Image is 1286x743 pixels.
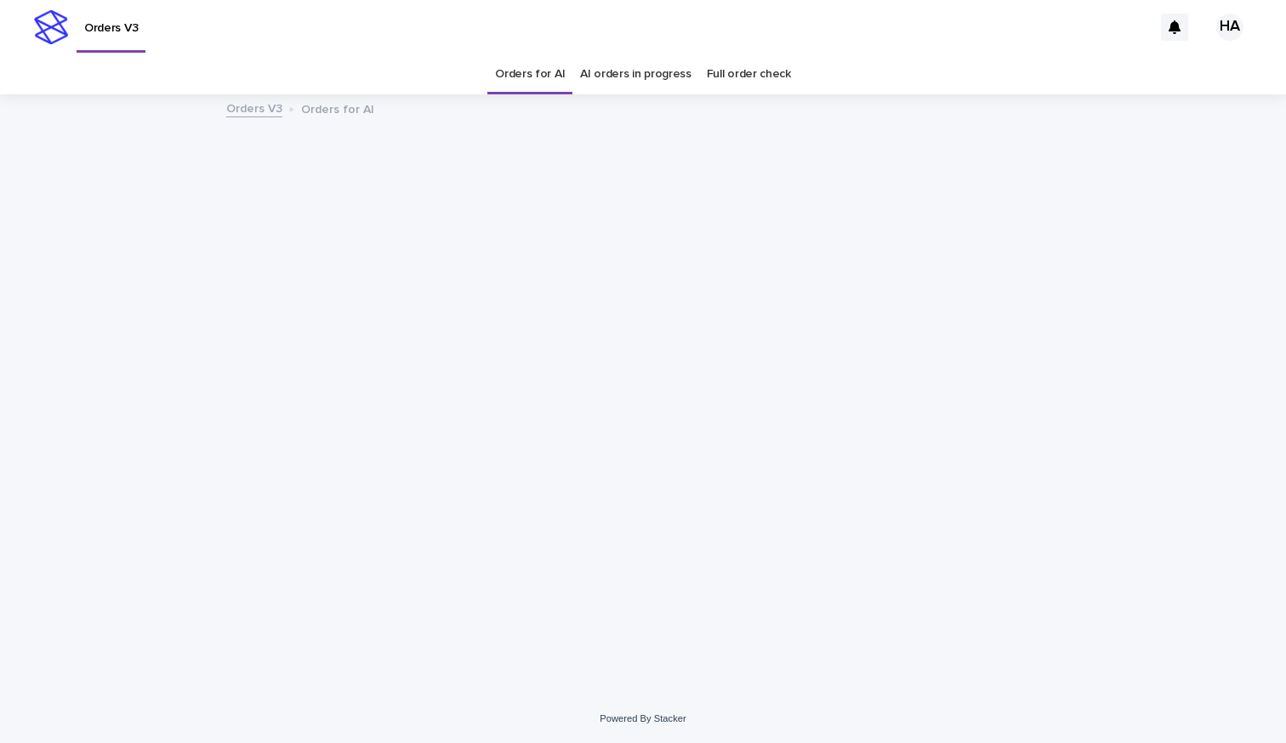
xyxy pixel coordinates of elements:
[707,54,791,94] a: Full order check
[226,98,282,117] a: Orders V3
[34,10,68,44] img: stacker-logo-s-only.png
[580,54,691,94] a: AI orders in progress
[495,54,565,94] a: Orders for AI
[301,99,374,117] p: Orders for AI
[600,713,686,723] a: Powered By Stacker
[1216,14,1243,41] div: HA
